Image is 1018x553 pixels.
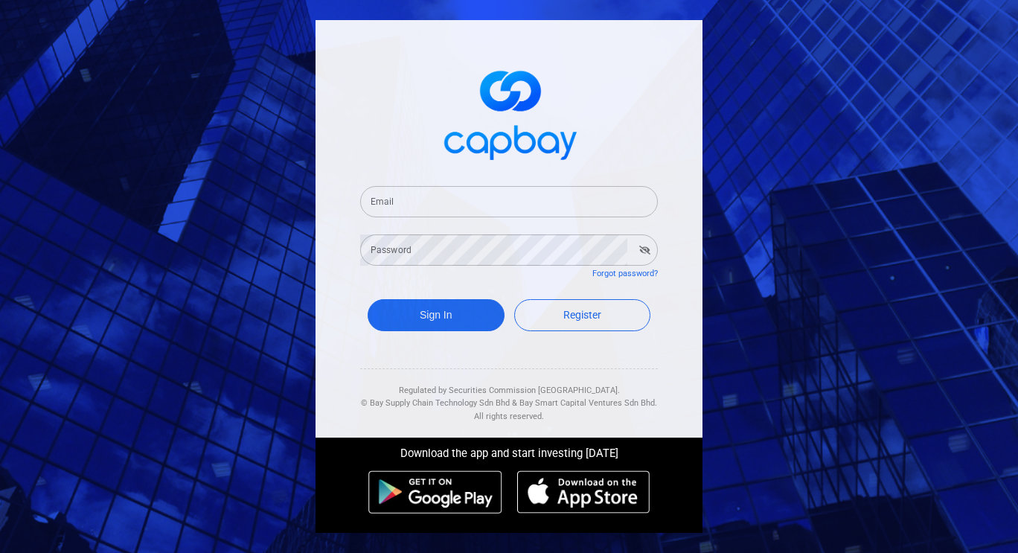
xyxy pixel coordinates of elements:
[304,438,714,463] div: Download the app and start investing [DATE]
[517,470,650,514] img: ios
[368,470,502,514] img: android
[519,398,657,408] span: Bay Smart Capital Ventures Sdn Bhd.
[361,398,510,408] span: © Bay Supply Chain Technology Sdn Bhd
[368,299,505,331] button: Sign In
[514,299,651,331] a: Register
[592,269,658,278] a: Forgot password?
[563,309,601,321] span: Register
[360,369,658,423] div: Regulated by Securities Commission [GEOGRAPHIC_DATA]. & All rights reserved.
[435,57,583,168] img: logo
